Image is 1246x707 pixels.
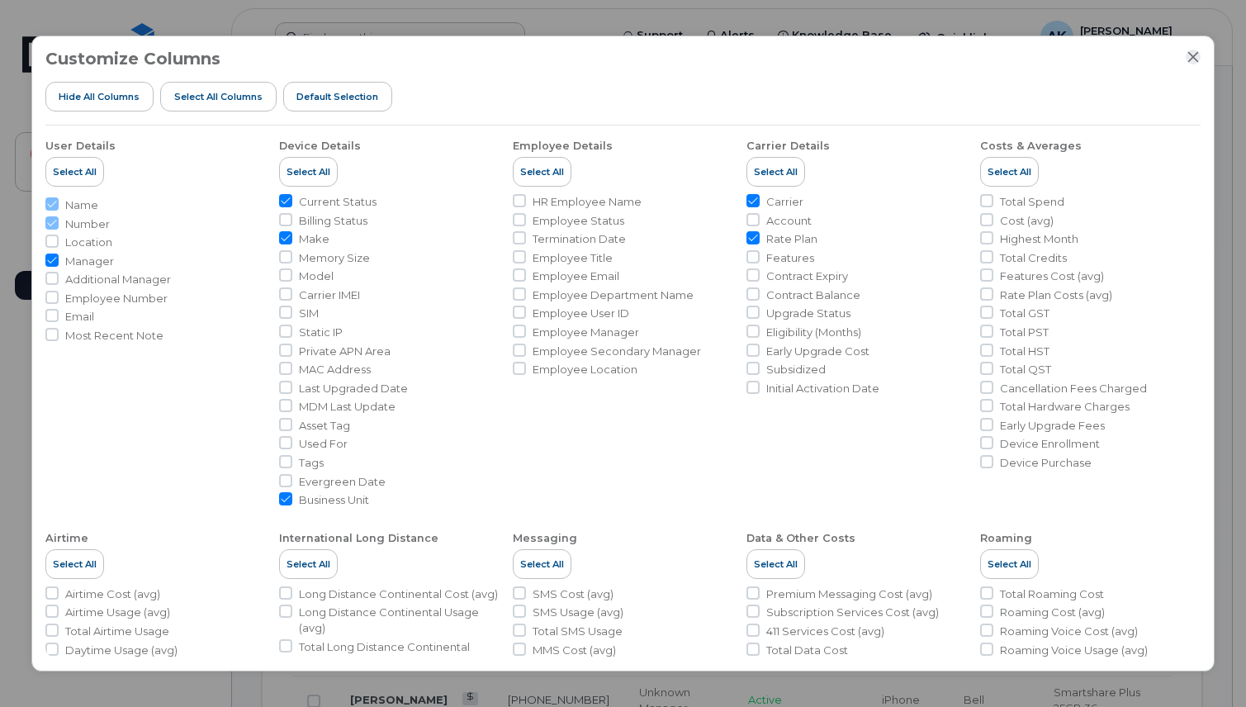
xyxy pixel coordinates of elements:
span: Rate Plan Costs (avg) [1000,287,1112,303]
span: Select All [520,165,564,178]
span: Total Spend [1000,194,1064,210]
span: Employee Title [533,250,613,266]
span: Device Purchase [1000,455,1092,471]
button: Default Selection [283,82,393,112]
button: Select All [513,157,571,187]
button: Select All [980,157,1039,187]
span: Asset Tag [299,418,350,434]
span: Long Distance Continental Cost (avg) [299,586,498,602]
div: Roaming [980,531,1032,546]
span: Eligibility (Months) [766,325,861,340]
span: Total Data Cost [766,643,848,658]
div: Device Details [279,139,361,154]
div: User Details [45,139,116,154]
span: Manager [65,254,114,269]
span: Total Credits [1000,250,1067,266]
span: Static IP [299,325,343,340]
span: Carrier [766,194,803,210]
button: Select All [513,549,571,579]
span: Most Recent Note [65,328,163,344]
span: Rate Plan [766,231,817,247]
span: Name [65,197,98,213]
span: Total GST [1000,306,1049,321]
button: Select All [746,549,805,579]
span: Total QST [1000,362,1051,377]
span: Highest Month [1000,231,1078,247]
span: MAC Address [299,362,371,377]
button: Select All [279,157,338,187]
span: Daytime Usage (avg) [65,643,178,658]
span: Employee Department Name [533,287,694,303]
button: Select all Columns [160,82,277,112]
span: Model [299,268,334,284]
span: 411 Services Cost (avg) [766,624,884,639]
span: Select All [287,558,330,571]
span: Employee Status [533,213,624,229]
span: Employee Secondary Manager [533,344,701,359]
span: Early Upgrade Fees [1000,418,1105,434]
span: Evergreen Date [299,474,386,490]
span: Features [766,250,814,266]
button: Select All [279,549,338,579]
button: Select All [746,157,805,187]
span: Number [65,216,110,232]
span: Roaming Voice Usage (avg) [1000,643,1148,658]
span: Memory Size [299,250,370,266]
span: Employee Manager [533,325,639,340]
span: Select All [988,165,1031,178]
span: Select All [520,558,564,571]
span: Roaming Voice Cost (avg) [1000,624,1138,639]
span: Total Airtime Usage [65,624,169,639]
span: Device Enrollment [1000,436,1100,452]
span: Total PST [1000,325,1049,340]
span: Airtime Usage (avg) [65,605,170,620]
span: Termination Date [533,231,626,247]
span: Billing Status [299,213,367,229]
span: Select All [754,558,798,571]
span: Used For [299,436,348,452]
button: Hide All Columns [45,82,154,112]
span: Select All [53,558,97,571]
span: Subscription Services Cost (avg) [766,605,939,620]
span: Total HST [1000,344,1049,359]
span: Contract Balance [766,287,860,303]
button: Close [1186,50,1201,64]
span: Premium Messaging Cost (avg) [766,586,932,602]
span: Email [65,309,94,325]
button: Select All [45,157,104,187]
span: Select all Columns [174,90,263,103]
span: Employee Email [533,268,619,284]
span: Private APN Area [299,344,391,359]
span: Location [65,235,112,250]
span: Cost (avg) [1000,213,1054,229]
div: Employee Details [513,139,613,154]
div: International Long Distance [279,531,438,546]
span: Hide All Columns [59,90,140,103]
span: Roaming Cost (avg) [1000,605,1105,620]
span: MDM Last Update [299,399,396,415]
span: Total Roaming Cost [1000,586,1104,602]
span: Employee Number [65,291,168,306]
span: Early Upgrade Cost [766,344,869,359]
span: Features Cost (avg) [1000,268,1104,284]
span: Airtime Cost (avg) [65,586,160,602]
div: Carrier Details [746,139,830,154]
span: SMS Usage (avg) [533,605,623,620]
span: Select All [287,165,330,178]
span: SMS Cost (avg) [533,586,614,602]
span: Current Status [299,194,377,210]
span: HR Employee Name [533,194,642,210]
span: Tags [299,455,324,471]
button: Select All [45,549,104,579]
span: SIM [299,306,319,321]
span: Select All [754,165,798,178]
span: Employee User ID [533,306,629,321]
div: Messaging [513,531,577,546]
span: Subsidized [766,362,826,377]
span: Select All [53,165,97,178]
span: Make [299,231,329,247]
span: Additional Manager [65,272,171,287]
span: Default Selection [296,90,378,103]
span: Employee Location [533,362,637,377]
span: Contract Expiry [766,268,848,284]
